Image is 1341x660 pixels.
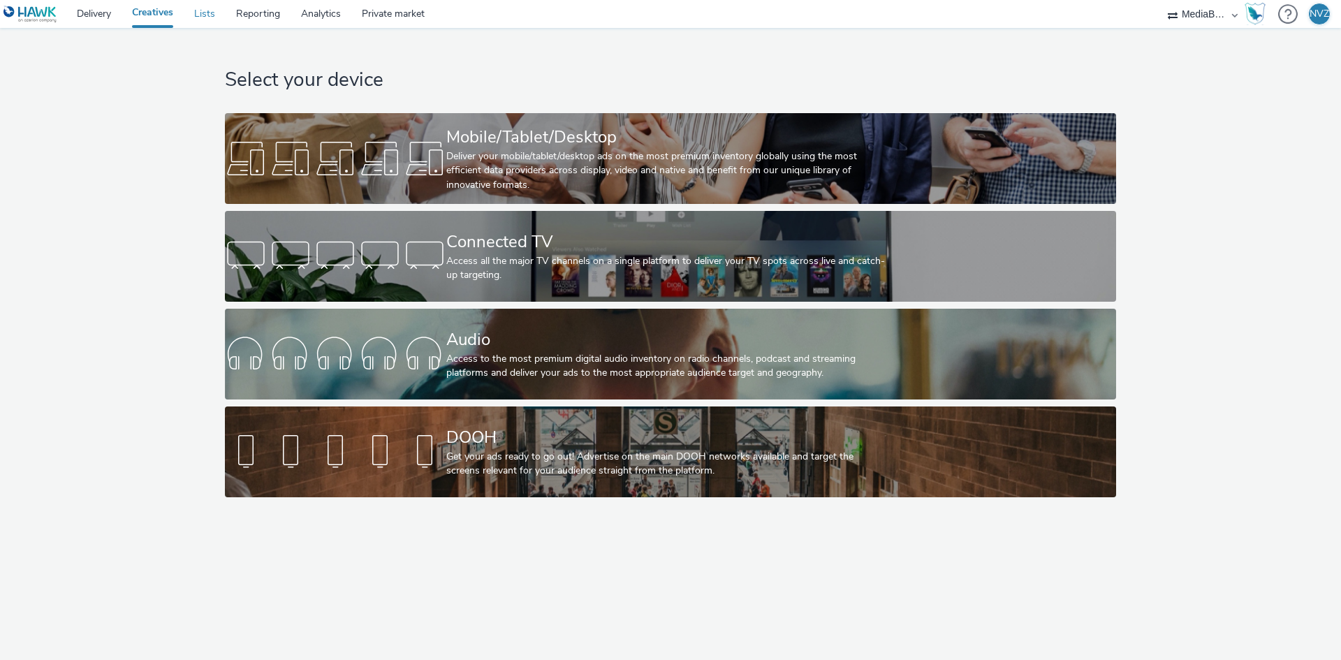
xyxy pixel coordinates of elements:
[446,425,889,450] div: DOOH
[3,6,57,23] img: undefined Logo
[225,113,1115,204] a: Mobile/Tablet/DesktopDeliver your mobile/tablet/desktop ads on the most premium inventory globall...
[225,67,1115,94] h1: Select your device
[446,254,889,283] div: Access all the major TV channels on a single platform to deliver your TV spots across live and ca...
[446,230,889,254] div: Connected TV
[446,149,889,192] div: Deliver your mobile/tablet/desktop ads on the most premium inventory globally using the most effi...
[446,125,889,149] div: Mobile/Tablet/Desktop
[1245,3,1271,25] a: Hawk Academy
[1310,3,1329,24] div: NVZ
[225,309,1115,399] a: AudioAccess to the most premium digital audio inventory on radio channels, podcast and streaming ...
[446,328,889,352] div: Audio
[225,406,1115,497] a: DOOHGet your ads ready to go out! Advertise on the main DOOH networks available and target the sc...
[1245,3,1266,25] img: Hawk Academy
[225,211,1115,302] a: Connected TVAccess all the major TV channels on a single platform to deliver your TV spots across...
[446,450,889,478] div: Get your ads ready to go out! Advertise on the main DOOH networks available and target the screen...
[446,352,889,381] div: Access to the most premium digital audio inventory on radio channels, podcast and streaming platf...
